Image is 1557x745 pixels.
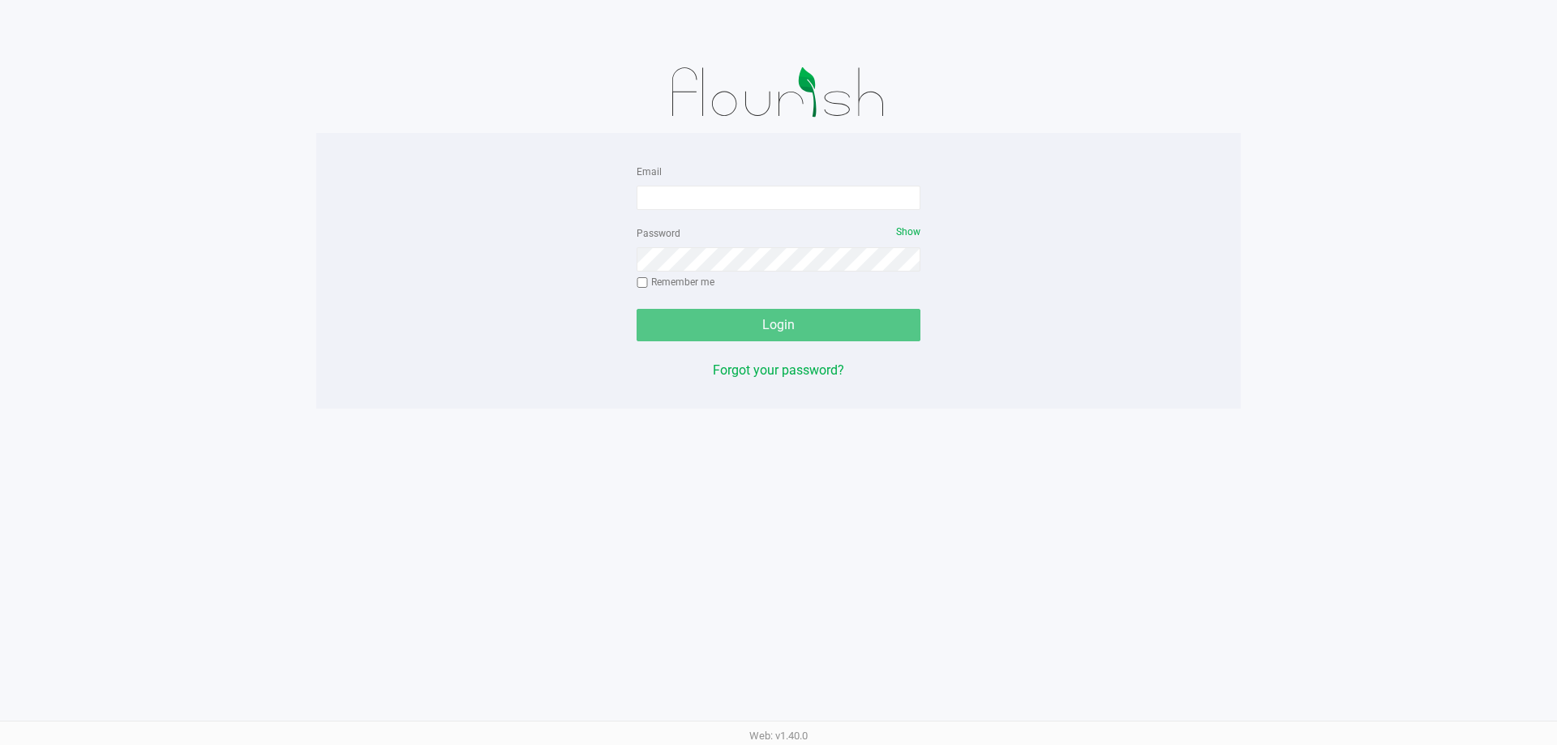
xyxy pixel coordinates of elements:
label: Email [637,165,662,179]
input: Remember me [637,277,648,289]
label: Password [637,226,680,241]
button: Forgot your password? [713,361,844,380]
span: Show [896,226,920,238]
label: Remember me [637,275,714,289]
span: Web: v1.40.0 [749,730,808,742]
